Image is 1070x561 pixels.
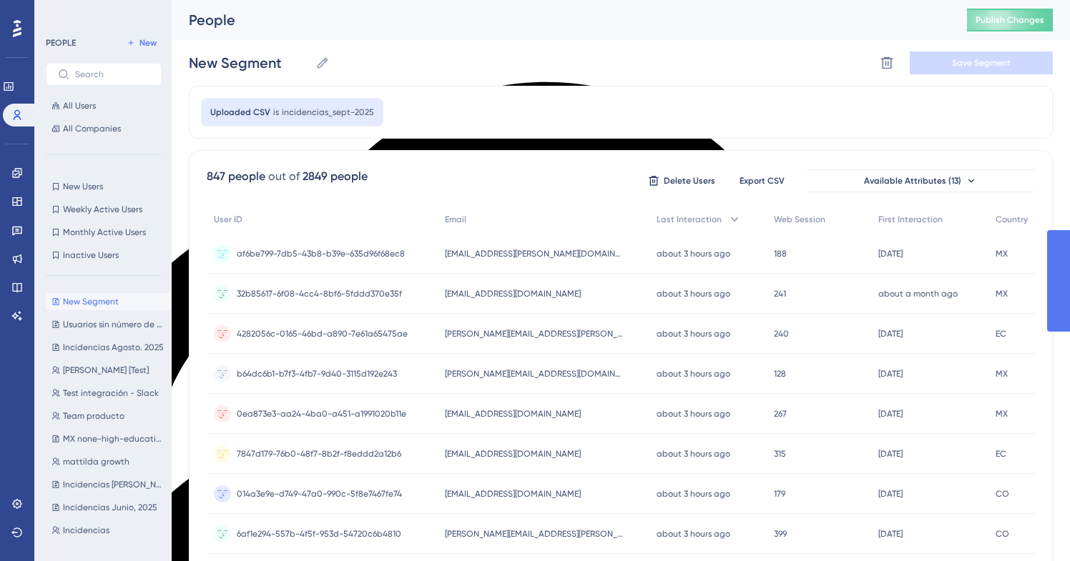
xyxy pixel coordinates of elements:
button: Inactive Users [46,247,162,264]
button: Publish Changes [967,9,1053,31]
time: about 3 hours ago [657,489,730,499]
span: 179 [774,488,785,500]
span: User ID [214,214,242,225]
span: Incidencias Agosto. 2025 [63,342,164,353]
span: Export CSV [740,175,785,187]
span: mattilda growth [63,456,129,467]
span: 188 [774,248,787,259]
button: Test integración - Slack [46,384,170,402]
button: Usuarios sin número de teléfono - [DATE] [46,316,170,333]
span: MX [996,368,1008,379]
button: [PERSON_NAME] [Test] [46,362,170,379]
span: [PERSON_NAME][EMAIL_ADDRESS][DOMAIN_NAME] [445,368,624,379]
span: MX [996,288,1008,299]
span: 240 [774,328,789,339]
span: Test integración - Slack [63,387,159,399]
span: Uploaded CSV [210,106,270,118]
span: 7847d179-76b0-48f7-8b2f-f8eddd2a12b6 [237,448,401,460]
time: [DATE] [878,369,903,379]
span: [PERSON_NAME][EMAIL_ADDRESS][PERSON_NAME][DOMAIN_NAME] [445,328,624,339]
iframe: UserGuiding AI Assistant Launcher [1010,505,1053,547]
div: 2849 people [303,168,368,185]
span: Web Session [774,214,825,225]
time: about a month ago [878,289,958,299]
span: [PERSON_NAME] [Test] [63,364,149,376]
span: New [139,37,157,49]
time: about 3 hours ago [657,529,730,539]
time: about 3 hours ago [657,249,730,259]
button: Available Attributes (13) [806,169,1035,192]
span: af6be799-7db5-43b8-b39e-635d96f68ec8 [237,248,405,259]
button: mattilda growth [46,453,170,470]
span: [EMAIL_ADDRESS][DOMAIN_NAME] [445,288,581,299]
span: EC [996,448,1006,460]
span: New Segment [63,296,119,307]
button: MX none-high-education [46,430,170,447]
time: about 3 hours ago [657,409,730,419]
time: [DATE] [878,329,903,339]
span: Weekly Active Users [63,204,142,215]
button: All Users [46,97,162,114]
span: Incidencias Junio, 2025 [63,502,157,513]
button: Monthly Active Users [46,224,162,241]
span: 4282056c-0165-46bd-a890-7e61a65475ae [237,328,408,339]
span: Team producto [63,410,124,422]
div: 847 people [207,168,265,185]
button: Incidencias [PERSON_NAME], 2025 [46,476,170,493]
input: Segment Name [189,53,310,73]
span: 32b85617-6f08-4cc4-8bf6-5fddd370e35f [237,288,402,299]
span: Save Segment [952,57,1011,69]
span: Usuarios sin número de teléfono - [DATE] [63,319,165,330]
button: New [122,34,162,51]
span: EC [996,328,1006,339]
span: 267 [774,408,787,419]
span: Inactive Users [63,249,119,261]
span: Available Attributes (13) [864,175,961,187]
span: MX none-high-education [63,433,165,445]
span: [EMAIL_ADDRESS][DOMAIN_NAME] [445,488,581,500]
span: MX [996,408,1008,419]
span: is [273,106,279,118]
span: Publish Changes [976,14,1044,26]
span: 0ea873e3-aa24-4ba0-a451-a1991020b11e [237,408,406,419]
span: [PERSON_NAME][EMAIL_ADDRESS][PERSON_NAME][DOMAIN_NAME] [445,528,624,540]
span: New Users [63,181,103,192]
button: Weekly Active Users [46,201,162,218]
span: Country [996,214,1028,225]
button: Incidencias [46,522,170,539]
span: Email [445,214,466,225]
time: [DATE] [878,529,903,539]
input: Search [75,69,149,79]
button: Export CSV [726,169,797,192]
div: People [189,10,931,30]
span: 399 [774,528,787,540]
span: CO [996,528,1009,540]
time: about 3 hours ago [657,449,730,459]
button: Save Segment [910,51,1053,74]
span: All Users [63,100,96,111]
time: [DATE] [878,409,903,419]
button: All Companies [46,120,162,137]
span: [EMAIL_ADDRESS][DOMAIN_NAME] [445,448,581,460]
span: [EMAIL_ADDRESS][PERSON_NAME][DOMAIN_NAME] [445,248,624,259]
div: out of [268,168,300,185]
button: New Segment [46,293,170,310]
time: about 3 hours ago [657,289,730,299]
time: about 3 hours ago [657,329,730,339]
span: All Companies [63,123,121,134]
span: MX [996,248,1008,259]
span: 6af1e294-557b-4f5f-953d-54720c6b4810 [237,528,401,540]
button: Team producto [46,407,170,425]
span: First Interaction [878,214,943,225]
span: 128 [774,368,786,379]
span: 014a3e9e-d749-47a0-990c-5f8e7467fe74 [237,488,402,500]
span: Incidencias [63,525,109,536]
span: incidencias_sept-2025 [282,106,374,118]
button: Delete Users [646,169,717,192]
div: PEOPLE [46,37,76,49]
span: Monthly Active Users [63,227,146,238]
time: [DATE] [878,449,903,459]
span: Last Interaction [657,214,722,225]
span: Incidencias [PERSON_NAME], 2025 [63,479,165,490]
span: 241 [774,288,786,299]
